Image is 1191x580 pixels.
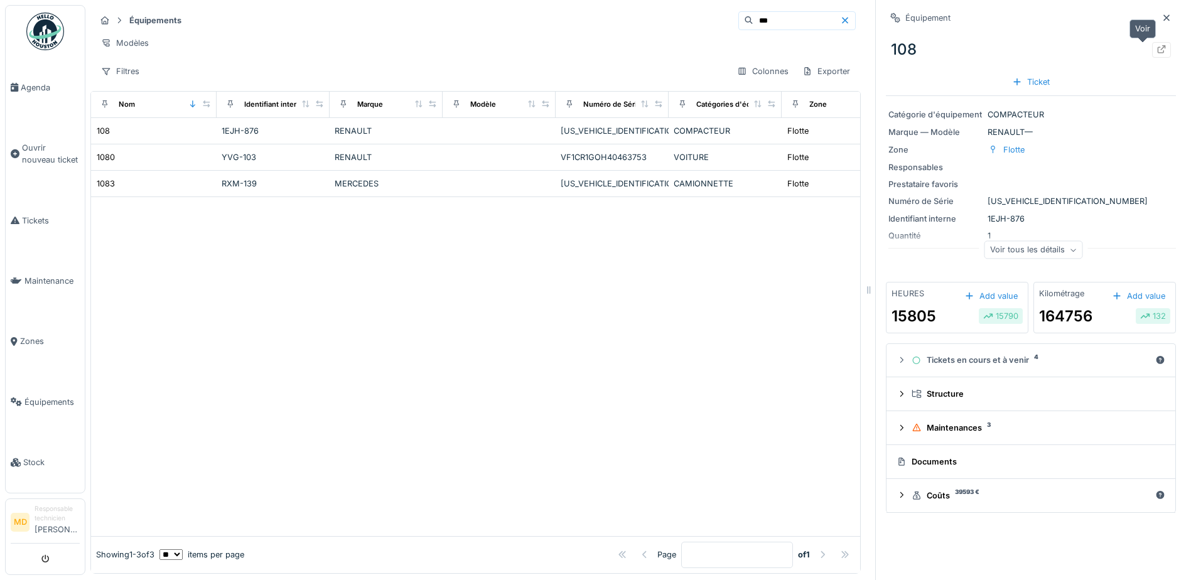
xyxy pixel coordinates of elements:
[222,178,325,190] div: RXM-139
[6,250,85,311] a: Maintenance
[95,62,145,80] div: Filtres
[6,311,85,372] a: Zones
[159,549,244,561] div: items per page
[23,456,80,468] span: Stock
[888,213,1173,225] div: 1EJH-876
[335,178,438,190] div: MERCEDES
[892,416,1170,439] summary: Maintenances3
[984,241,1083,259] div: Voir tous les détails
[886,33,1176,66] div: 108
[11,504,80,544] a: MD Responsable technicien[PERSON_NAME]
[787,178,809,190] div: Flotte
[124,14,186,26] strong: Équipements
[35,504,80,524] div: Responsable technicien
[97,178,115,190] div: 1083
[1039,305,1092,328] div: 164756
[892,349,1170,372] summary: Tickets en cours et à venir4
[797,62,856,80] div: Exporter
[888,178,983,190] div: Prestataire favoris
[892,382,1170,405] summary: Structure
[696,99,784,110] div: Catégories d'équipement
[1129,19,1156,38] div: Voir
[787,125,809,137] div: Flotte
[1003,144,1025,156] div: Flotte
[24,275,80,287] span: Maintenance
[888,144,983,156] div: Zone
[888,195,1173,207] div: [US_VEHICLE_IDENTIFICATION_NUMBER]
[97,125,110,137] div: 108
[6,432,85,493] a: Stock
[22,215,80,227] span: Tickets
[561,125,664,137] div: [US_VEHICLE_IDENTIFICATION_NUMBER]
[892,305,936,328] div: 15805
[6,117,85,190] a: Ouvrir nouveau ticket
[888,109,983,121] div: Catégorie d'équipement
[335,151,438,163] div: RENAULT
[335,125,438,137] div: RENAULT
[897,456,1160,468] div: Documents
[912,490,1150,502] div: Coûts
[912,388,1160,400] div: Structure
[26,13,64,50] img: Badge_color-CXgf-gQk.svg
[787,151,809,163] div: Flotte
[959,287,1023,304] div: Add value
[888,230,1173,242] div: 1
[1039,287,1084,299] div: Kilométrage
[912,422,1160,434] div: Maintenances
[24,396,80,408] span: Équipements
[905,12,951,24] div: Équipement
[1140,310,1166,322] div: 132
[6,372,85,432] a: Équipements
[1007,73,1055,90] div: Ticket
[674,178,777,190] div: CAMIONNETTE
[892,287,924,299] div: HEURES
[888,161,983,173] div: Responsables
[119,99,135,110] div: Nom
[888,109,1173,121] div: COMPACTEUR
[892,450,1170,473] summary: Documents
[35,504,80,540] li: [PERSON_NAME]
[222,125,325,137] div: 1EJH-876
[583,99,641,110] div: Numéro de Série
[96,549,154,561] div: Showing 1 - 3 of 3
[1107,287,1170,304] div: Add value
[6,190,85,250] a: Tickets
[244,99,305,110] div: Identifiant interne
[22,142,80,166] span: Ouvrir nouveau ticket
[561,151,664,163] div: VF1CR1GOH40463753
[11,513,30,532] li: MD
[674,151,777,163] div: VOITURE
[912,354,1150,366] div: Tickets en cours et à venir
[6,57,85,117] a: Agenda
[892,484,1170,507] summary: Coûts39593 €
[95,34,154,52] div: Modèles
[798,549,810,561] strong: of 1
[983,310,1018,322] div: 15790
[731,62,794,80] div: Colonnes
[21,82,80,94] span: Agenda
[222,151,325,163] div: YVG-103
[97,151,115,163] div: 1080
[888,195,983,207] div: Numéro de Série
[888,126,983,138] div: Marque — Modèle
[20,335,80,347] span: Zones
[470,99,496,110] div: Modèle
[888,230,983,242] div: Quantité
[809,99,827,110] div: Zone
[888,213,983,225] div: Identifiant interne
[561,178,664,190] div: [US_VEHICLE_IDENTIFICATION_NUMBER]
[657,549,676,561] div: Page
[888,126,1173,138] div: RENAULT —
[357,99,383,110] div: Marque
[674,125,777,137] div: COMPACTEUR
